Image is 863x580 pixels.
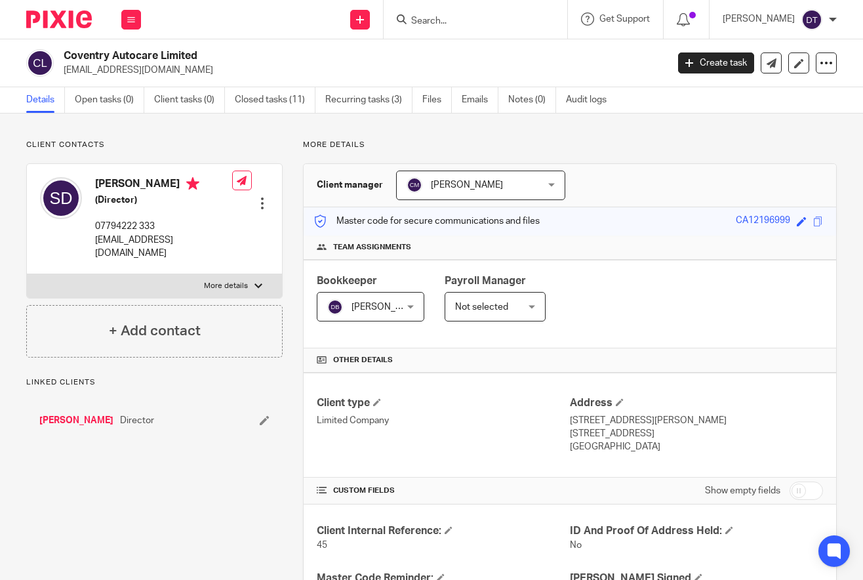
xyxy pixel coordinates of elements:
[570,414,823,427] p: [STREET_ADDRESS][PERSON_NAME]
[317,524,570,538] h4: Client Internal Reference:
[410,16,528,28] input: Search
[95,177,232,194] h4: [PERSON_NAME]
[235,87,315,113] a: Closed tasks (11)
[462,87,498,113] a: Emails
[455,302,508,312] span: Not selected
[40,177,82,219] img: svg%3E
[570,440,823,453] p: [GEOGRAPHIC_DATA]
[325,87,412,113] a: Recurring tasks (3)
[570,396,823,410] h4: Address
[75,87,144,113] a: Open tasks (0)
[317,396,570,410] h4: Client type
[736,214,790,229] div: CA12196999
[566,87,616,113] a: Audit logs
[26,49,54,77] img: svg%3E
[317,276,377,286] span: Bookkeeper
[154,87,225,113] a: Client tasks (0)
[333,355,393,365] span: Other details
[317,486,570,496] h4: CUSTOM FIELDS
[431,180,503,190] span: [PERSON_NAME]
[186,177,199,190] i: Primary
[317,541,327,550] span: 45
[26,10,92,28] img: Pixie
[313,215,540,228] p: Master code for secure communications and files
[351,302,424,312] span: [PERSON_NAME]
[407,177,422,193] img: svg%3E
[204,281,248,291] p: More details
[39,414,113,427] a: [PERSON_NAME]
[95,194,232,207] h5: (Director)
[705,484,780,497] label: Show empty fields
[64,49,540,63] h2: Coventry Autocare Limited
[317,414,570,427] p: Limited Company
[26,140,283,150] p: Client contacts
[508,87,556,113] a: Notes (0)
[801,9,822,30] img: svg%3E
[120,414,154,427] span: Director
[317,178,383,192] h3: Client manager
[445,276,526,286] span: Payroll Manager
[678,52,754,73] a: Create task
[64,64,658,77] p: [EMAIL_ADDRESS][DOMAIN_NAME]
[333,242,411,253] span: Team assignments
[570,541,582,550] span: No
[599,14,650,24] span: Get Support
[95,220,232,233] p: 07794222 333
[327,299,343,315] img: svg%3E
[26,87,65,113] a: Details
[422,87,452,113] a: Files
[570,427,823,440] p: [STREET_ADDRESS]
[723,12,795,26] p: [PERSON_NAME]
[109,321,201,341] h4: + Add contact
[95,234,232,260] p: [EMAIL_ADDRESS][DOMAIN_NAME]
[303,140,837,150] p: More details
[570,524,823,538] h4: ID And Proof Of Address Held:
[26,377,283,388] p: Linked clients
